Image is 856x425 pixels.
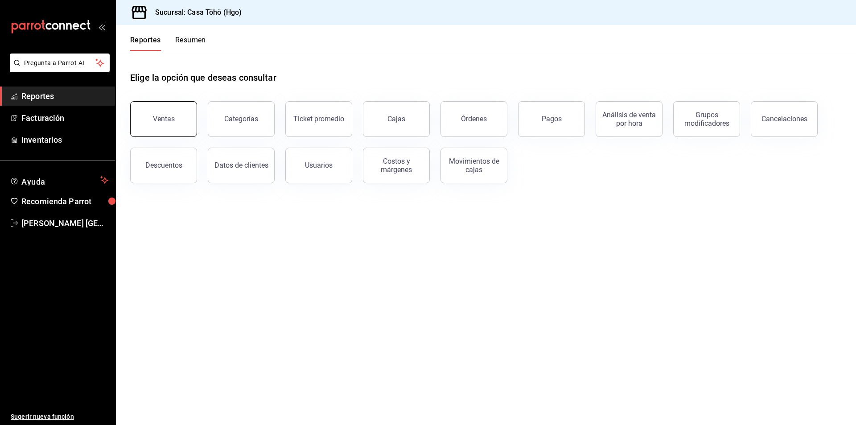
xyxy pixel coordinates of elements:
[461,115,487,123] div: Órdenes
[130,71,276,84] h1: Elige la opción que deseas consultar
[208,101,275,137] button: Categorías
[293,115,344,123] div: Ticket promedio
[305,161,333,169] div: Usuarios
[363,101,430,137] a: Cajas
[24,58,96,68] span: Pregunta a Parrot AI
[285,148,352,183] button: Usuarios
[130,101,197,137] button: Ventas
[153,115,175,123] div: Ventas
[596,101,663,137] button: Análisis de venta por hora
[11,412,108,421] span: Sugerir nueva función
[224,115,258,123] div: Categorías
[175,36,206,51] button: Resumen
[369,157,424,174] div: Costos y márgenes
[21,195,108,207] span: Recomienda Parrot
[21,134,108,146] span: Inventarios
[673,101,740,137] button: Grupos modificadores
[387,114,406,124] div: Cajas
[10,54,110,72] button: Pregunta a Parrot AI
[130,36,206,51] div: navigation tabs
[440,148,507,183] button: Movimientos de cajas
[214,161,268,169] div: Datos de clientes
[21,175,97,186] span: Ayuda
[679,111,734,128] div: Grupos modificadores
[98,23,105,30] button: open_drawer_menu
[363,148,430,183] button: Costos y márgenes
[148,7,242,18] h3: Sucursal: Casa Töhö (Hgo)
[751,101,818,137] button: Cancelaciones
[446,157,502,174] div: Movimientos de cajas
[21,112,108,124] span: Facturación
[208,148,275,183] button: Datos de clientes
[130,36,161,51] button: Reportes
[21,90,108,102] span: Reportes
[518,101,585,137] button: Pagos
[285,101,352,137] button: Ticket promedio
[145,161,182,169] div: Descuentos
[542,115,562,123] div: Pagos
[761,115,807,123] div: Cancelaciones
[130,148,197,183] button: Descuentos
[21,217,108,229] span: [PERSON_NAME] [GEOGRAPHIC_DATA][PERSON_NAME]
[601,111,657,128] div: Análisis de venta por hora
[6,65,110,74] a: Pregunta a Parrot AI
[440,101,507,137] button: Órdenes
